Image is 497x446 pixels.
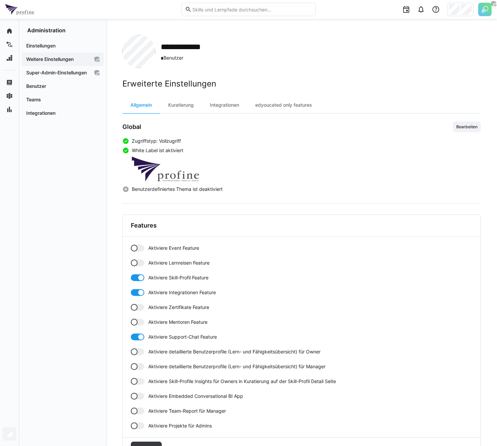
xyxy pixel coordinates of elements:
span: Aktiviere Integrationen Feature [148,289,216,296]
div: Integrationen [202,97,247,113]
span: Bearbeiten [456,124,478,130]
span: Aktiviere Skill-Profile Insights für Owners in Kuratierung auf der Skill-Profil Detail Seite [148,378,336,385]
h2: Erweiterte Einstellungen [122,79,481,89]
span: White Label ist aktiviert [132,147,183,154]
h3: Features [131,222,157,229]
span: Aktiviere Lernreisen Feature [148,260,209,266]
span: Aktiviere Event Feature [148,245,199,251]
span: Aktiviere Skill-Profil Feature [148,274,208,281]
div: edyoucated only features [247,97,320,113]
span: Aktiviere Team-Report für Manager [148,408,226,414]
div: Kuratierung [160,97,202,113]
span: Benutzerdefiniertes Thema ist deaktiviert [132,186,223,193]
span: Aktiviere detaillierte Benutzerprofile (Lern- und Fähigkeitsübersicht) für Owner [148,348,320,355]
span: Aktiviere detaillierte Benutzerprofile (Lern- und Fähigkeitsübersicht) für Manager [148,363,326,370]
span: Aktiviere Support-Chat Feature [148,334,217,340]
img: white-label-logo [132,157,199,181]
span: Benutzer [161,55,213,62]
span: Aktiviere Mentoren Feature [148,319,207,325]
button: Bearbeiten [453,122,481,132]
span: Zugriffstyp: Vollzugriff [132,138,181,144]
div: Allgemein [122,97,160,113]
h3: Global [122,123,141,131]
span: Aktiviere Projekte für Admins [148,422,212,429]
span: Aktiviere Embedded Conversational BI App [148,393,243,400]
input: Skills und Lernpfade durchsuchen… [192,6,312,12]
span: Aktiviere Zertifikate Feature [148,304,209,311]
